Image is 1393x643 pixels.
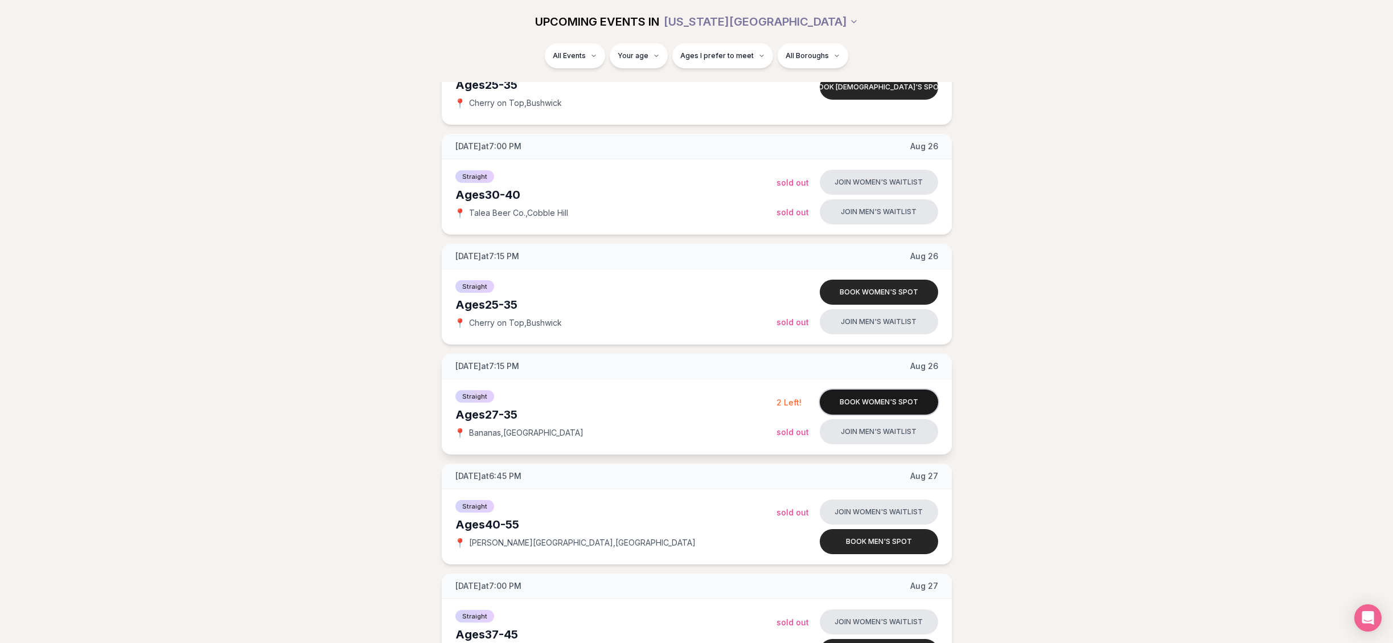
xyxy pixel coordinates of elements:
span: All Events [553,51,586,60]
span: Straight [455,500,494,513]
div: Ages 37-45 [455,626,776,642]
span: Aug 26 [910,141,938,152]
span: 📍 [455,538,465,547]
span: Sold Out [776,317,809,327]
span: 2 Left! [776,398,802,407]
div: Ages 27-35 [455,407,776,423]
button: Join men's waitlist [820,309,938,334]
span: Sold Out [776,617,809,627]
span: 📍 [455,99,465,108]
span: Sold Out [776,507,809,517]
span: Straight [455,280,494,293]
span: Talea Beer Co. , Cobble Hill [469,207,568,219]
span: [DATE] at 7:00 PM [455,141,521,152]
span: Aug 27 [910,470,938,482]
span: Aug 26 [910,251,938,262]
button: Your age [610,43,668,68]
span: [PERSON_NAME][GEOGRAPHIC_DATA] , [GEOGRAPHIC_DATA] [469,537,696,548]
button: Join men's waitlist [820,199,938,224]
span: Cherry on Top , Bushwick [469,97,562,109]
span: Bananas , [GEOGRAPHIC_DATA] [469,427,584,439]
span: Aug 27 [910,580,938,592]
button: Join women's waitlist [820,609,938,634]
span: 📍 [455,428,465,437]
button: All Boroughs [778,43,848,68]
span: 📍 [455,208,465,218]
span: [DATE] at 7:00 PM [455,580,521,592]
button: Book [DEMOGRAPHIC_DATA]'s spot [820,75,938,100]
span: Ages I prefer to meet [680,51,754,60]
button: Join women's waitlist [820,499,938,525]
span: Aug 26 [910,361,938,372]
span: [DATE] at 6:45 PM [455,470,521,482]
div: Ages 30-40 [455,187,776,203]
span: Straight [455,170,494,183]
span: Sold Out [776,427,809,437]
button: Join women's waitlist [820,170,938,195]
span: [DATE] at 7:15 PM [455,251,519,262]
button: Book men's spot [820,529,938,554]
button: Ages I prefer to meet [672,43,773,68]
span: [DATE] at 7:15 PM [455,361,519,372]
span: 📍 [455,318,465,327]
span: Cherry on Top , Bushwick [469,317,562,329]
div: Open Intercom Messenger [1354,604,1382,632]
span: Straight [455,390,494,403]
div: Ages 25-35 [455,77,776,93]
span: UPCOMING EVENTS IN [535,14,659,30]
span: Sold Out [776,178,809,187]
span: All Boroughs [786,51,829,60]
button: [US_STATE][GEOGRAPHIC_DATA] [664,9,858,34]
button: Book women's spot [820,390,938,415]
button: All Events [545,43,605,68]
span: Your age [618,51,648,60]
div: Ages 25-35 [455,297,776,313]
span: Straight [455,610,494,622]
span: Sold Out [776,207,809,217]
div: Ages 40-55 [455,517,776,533]
button: Book women's spot [820,280,938,305]
button: Join men's waitlist [820,419,938,444]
